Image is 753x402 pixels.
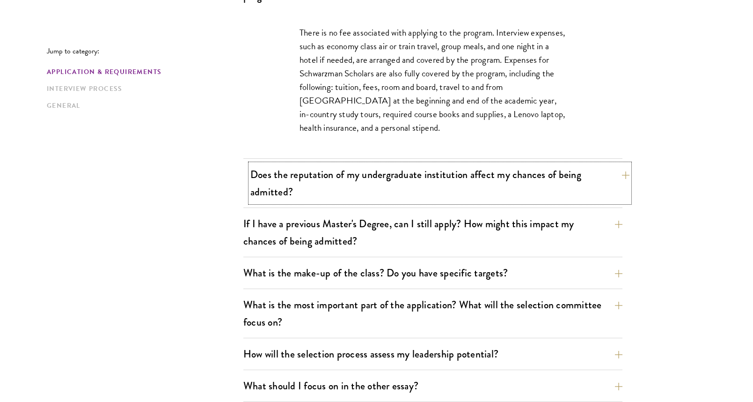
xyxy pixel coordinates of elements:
[243,213,622,252] button: If I have a previous Master's Degree, can I still apply? How might this impact my chances of bein...
[243,375,622,396] button: What should I focus on in the other essay?
[47,47,243,55] p: Jump to category:
[47,84,238,94] a: Interview Process
[243,343,622,365] button: How will the selection process assess my leadership potential?
[243,262,622,283] button: What is the make-up of the class? Do you have specific targets?
[47,67,238,77] a: Application & Requirements
[47,101,238,111] a: General
[243,294,622,333] button: What is the most important part of the application? What will the selection committee focus on?
[300,26,566,135] p: There is no fee associated with applying to the program. Interview expenses, such as economy clas...
[250,164,629,202] button: Does the reputation of my undergraduate institution affect my chances of being admitted?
